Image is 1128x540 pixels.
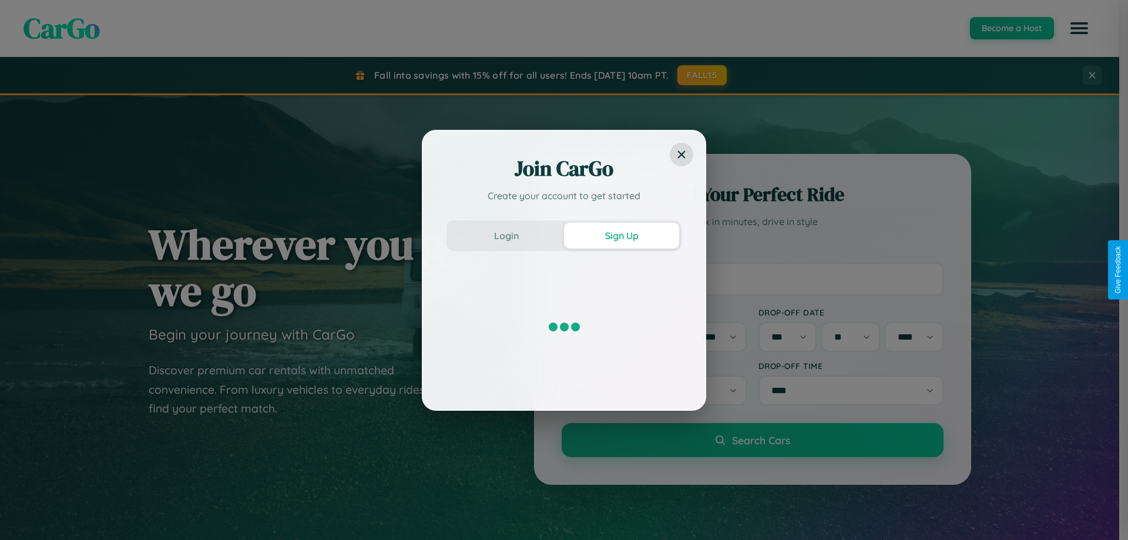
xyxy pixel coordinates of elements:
h2: Join CarGo [446,155,681,183]
button: Login [449,223,564,249]
div: Give Feedback [1114,246,1122,294]
iframe: Intercom live chat [12,500,40,528]
button: Sign Up [564,223,679,249]
p: Create your account to get started [446,189,681,203]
